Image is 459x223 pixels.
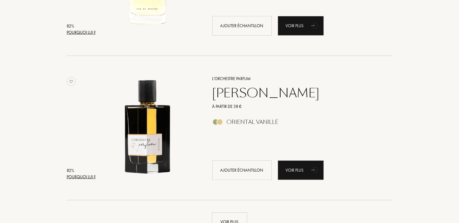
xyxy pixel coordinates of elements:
div: animation [309,19,321,31]
div: Pourquoi lui ? [67,174,96,180]
div: Pourquoi lui ? [67,29,96,36]
div: Oriental Vanillé [227,119,279,125]
a: Voir plusanimation [278,160,324,180]
a: L'Orchestre Parfum [208,76,384,82]
a: Voir plusanimation [278,16,324,36]
a: Thé Darbouka L'Orchestre Parfum [98,68,203,187]
div: 82 % [67,23,96,29]
a: [PERSON_NAME] [208,86,384,100]
img: Thé Darbouka L'Orchestre Parfum [98,75,198,175]
div: Voir plus [278,160,324,180]
a: Oriental Vanillé [208,121,384,127]
img: no_like_p.png [67,77,76,86]
div: animation [309,164,321,176]
div: Voir plus [278,16,324,36]
div: Ajouter échantillon [212,160,272,180]
div: 82 % [67,167,96,174]
a: À partir de 38 € [208,103,384,110]
div: Ajouter échantillon [212,16,272,36]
